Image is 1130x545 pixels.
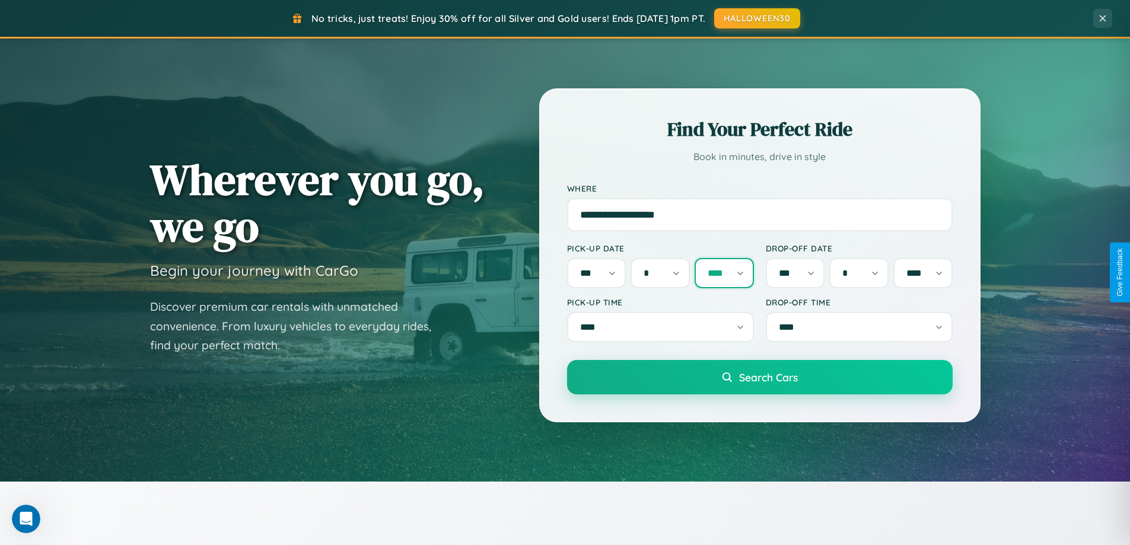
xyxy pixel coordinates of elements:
[150,297,447,355] p: Discover premium car rentals with unmatched convenience. From luxury vehicles to everyday rides, ...
[567,116,953,142] h2: Find Your Perfect Ride
[766,297,953,307] label: Drop-off Time
[1116,248,1124,297] div: Give Feedback
[311,12,705,24] span: No tricks, just treats! Enjoy 30% off for all Silver and Gold users! Ends [DATE] 1pm PT.
[714,8,800,28] button: HALLOWEEN30
[567,148,953,165] p: Book in minutes, drive in style
[150,156,485,250] h1: Wherever you go, we go
[766,243,953,253] label: Drop-off Date
[12,505,40,533] iframe: Intercom live chat
[150,262,358,279] h3: Begin your journey with CarGo
[567,183,953,193] label: Where
[739,371,798,384] span: Search Cars
[567,243,754,253] label: Pick-up Date
[567,360,953,394] button: Search Cars
[567,297,754,307] label: Pick-up Time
